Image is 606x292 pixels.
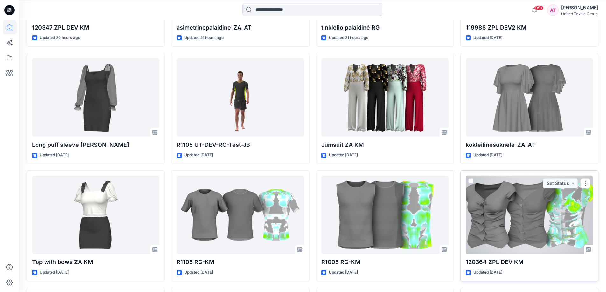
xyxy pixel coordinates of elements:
[473,35,502,41] p: Updated [DATE]
[32,176,159,254] a: Top with bows ZA KM
[547,4,559,16] div: AT
[321,176,449,254] a: R1005 RG-KM
[321,23,449,32] p: tinklelio palaidinė RG
[184,35,224,41] p: Updated 21 hours ago
[466,23,593,32] p: 119988 ZPL DEV2 KM
[184,269,213,276] p: Updated [DATE]
[329,152,358,159] p: Updated [DATE]
[32,140,159,149] p: Long puff sleeve [PERSON_NAME]
[40,152,69,159] p: Updated [DATE]
[40,269,69,276] p: Updated [DATE]
[177,176,304,254] a: R1105 RG-KM
[466,176,593,254] a: 120364 ZPL DEV KM
[177,58,304,137] a: R1105 UT-DEV-RG-Test-JB
[561,11,598,16] div: United Textile Group
[466,58,593,137] a: kokteilinesuknele_ZA_AT
[321,58,449,137] a: Jumsuit ZA KM
[32,23,159,32] p: 120347 ZPL DEV KM
[321,258,449,267] p: R1005 RG-KM
[466,258,593,267] p: 120364 ZPL DEV KM
[329,269,358,276] p: Updated [DATE]
[321,140,449,149] p: Jumsuit ZA KM
[177,23,304,32] p: asimetrinepalaidine_ZA_AT
[466,140,593,149] p: kokteilinesuknele_ZA_AT
[184,152,213,159] p: Updated [DATE]
[32,258,159,267] p: Top with bows ZA KM
[473,152,502,159] p: Updated [DATE]
[177,140,304,149] p: R1105 UT-DEV-RG-Test-JB
[473,269,502,276] p: Updated [DATE]
[177,258,304,267] p: R1105 RG-KM
[40,35,80,41] p: Updated 20 hours ago
[534,5,544,10] span: 99+
[561,4,598,11] div: [PERSON_NAME]
[32,58,159,137] a: Long puff sleeve rushing RG
[329,35,368,41] p: Updated 21 hours ago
